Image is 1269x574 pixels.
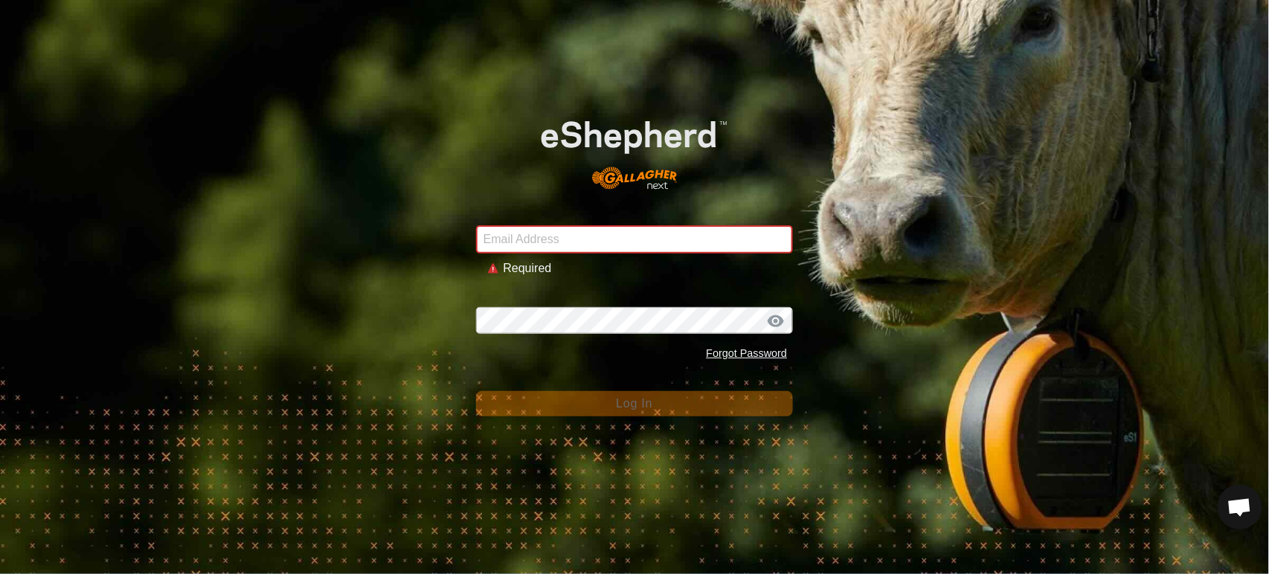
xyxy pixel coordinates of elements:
button: Log In [476,391,794,416]
div: Open chat [1218,485,1262,529]
a: Forgot Password [706,347,787,359]
span: Log In [616,397,652,410]
input: Email Address [476,225,794,254]
img: E-shepherd Logo [507,94,761,202]
div: Required [504,259,782,277]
